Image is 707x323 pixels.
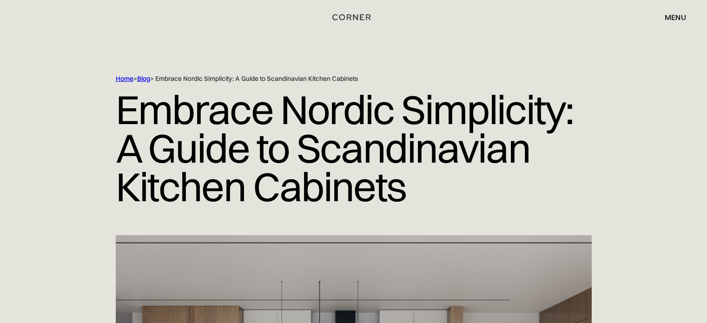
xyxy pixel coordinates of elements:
a: Home [116,74,133,83]
div: > > Embrace Nordic Simplicity: A Guide to Scandinavian Kitchen Cabinets [116,74,553,83]
a: home [329,11,377,23]
a: Blog [137,74,150,83]
div: menu [665,13,686,21]
div: menu [655,9,686,25]
h1: Embrace Nordic Simplicity: A Guide to Scandinavian Kitchen Cabinets [116,83,592,213]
